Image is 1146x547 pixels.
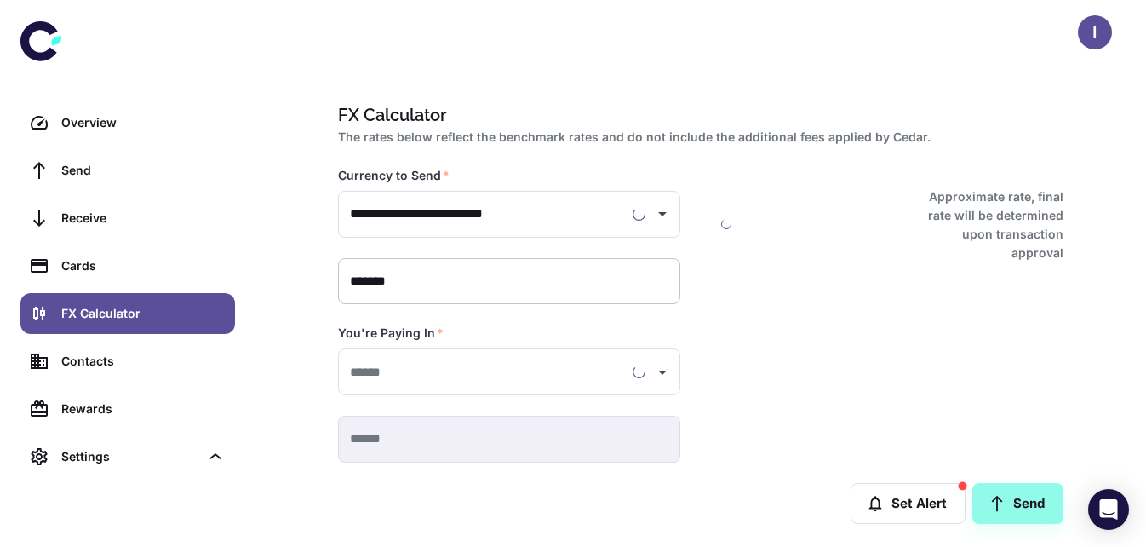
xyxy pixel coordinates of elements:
div: FX Calculator [61,304,225,323]
button: Set Alert [851,483,966,524]
div: Rewards [61,400,225,418]
a: Send [20,150,235,191]
div: Cards [61,256,225,275]
button: Open [650,202,674,226]
label: You're Paying In [338,325,444,342]
h1: FX Calculator [338,102,1057,128]
a: Receive [20,198,235,239]
div: Contacts [61,352,225,371]
div: Send [61,161,225,180]
div: Settings [20,436,235,477]
a: Rewards [20,389,235,429]
div: Overview [61,113,225,132]
a: FX Calculator [20,293,235,334]
a: Contacts [20,341,235,382]
a: Cards [20,245,235,286]
a: Send [972,483,1063,524]
button: Open [650,360,674,384]
div: Settings [61,447,199,466]
div: Receive [61,209,225,227]
div: Open Intercom Messenger [1088,489,1129,530]
h6: Approximate rate, final rate will be determined upon transaction approval [909,187,1063,262]
a: Overview [20,102,235,143]
label: Currency to Send [338,167,450,184]
button: I [1078,15,1112,49]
